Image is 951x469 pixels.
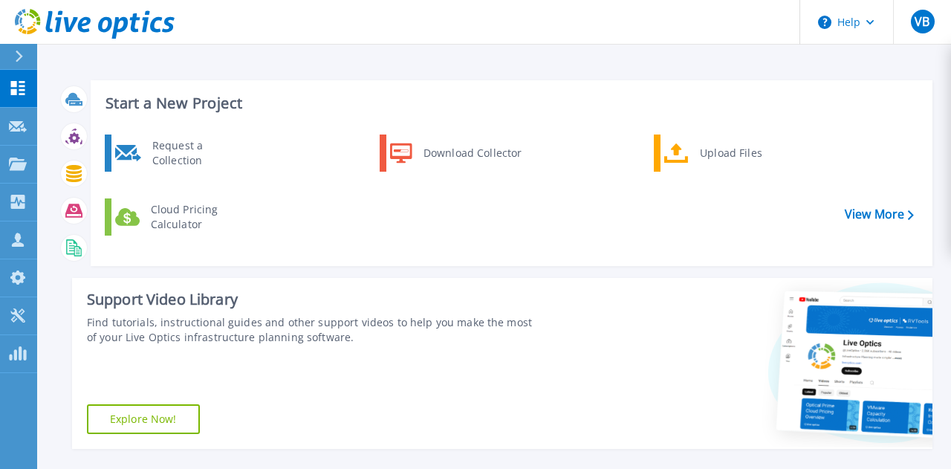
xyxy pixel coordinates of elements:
a: Upload Files [654,135,806,172]
div: Support Video Library [87,290,534,309]
div: Find tutorials, instructional guides and other support videos to help you make the most of your L... [87,315,534,345]
div: Upload Files [692,138,802,168]
h3: Start a New Project [106,95,913,111]
a: View More [845,207,914,221]
a: Download Collector [380,135,532,172]
a: Explore Now! [87,404,200,434]
div: Cloud Pricing Calculator [143,202,253,232]
span: VB [915,16,929,28]
div: Request a Collection [145,138,253,168]
div: Download Collector [416,138,528,168]
a: Request a Collection [105,135,257,172]
a: Cloud Pricing Calculator [105,198,257,236]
